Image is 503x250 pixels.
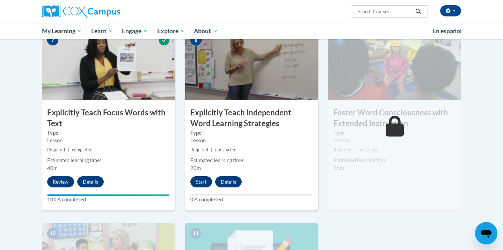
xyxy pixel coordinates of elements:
[42,30,175,100] img: Course Image
[42,5,175,18] a: Cox Campus
[157,27,185,35] span: Explore
[215,147,236,152] span: not started
[194,27,218,35] span: About
[47,228,58,238] span: 10
[47,137,169,144] div: Lesson
[357,7,413,16] input: Search Courses
[68,147,69,152] span: |
[190,35,202,45] span: 8
[334,129,456,137] label: Type
[440,5,461,16] button: Account Settings
[358,147,380,152] span: not started
[42,5,120,18] img: Cox Campus
[37,23,87,39] a: My Learning
[47,129,169,137] label: Type
[185,107,318,129] h3: Explicitly Teach Independent Word Learning Strategies
[122,27,148,35] span: Engage
[47,176,74,187] button: Review
[190,137,313,144] div: Lesson
[334,137,456,144] div: Lesson
[428,24,466,38] a: En español
[47,157,169,164] div: Estimated learning time:
[77,176,104,187] button: Details
[475,222,497,244] iframe: Button to launch messaging window
[42,27,82,35] span: My Learning
[47,196,169,203] label: 100% completed
[47,35,58,45] span: 7
[47,194,169,196] div: Your progress
[190,157,313,164] div: Estimated learning time:
[190,129,313,137] label: Type
[72,147,93,152] span: completed
[334,165,344,171] span: 35m
[87,23,118,39] a: Learn
[190,23,223,39] a: About
[47,165,58,171] span: 40m
[190,196,313,203] label: 0% completed
[47,147,65,152] span: Required
[328,107,461,129] h3: Foster Word Consciousness with Extended Instruction
[334,147,351,152] span: Required
[215,176,242,187] button: Details
[413,7,423,16] button: Search
[211,147,212,152] span: |
[190,165,201,171] span: 20m
[42,107,175,129] h3: Explicitly Teach Focus Words with Text
[190,176,212,187] button: Start
[117,23,153,39] a: Engage
[91,27,113,35] span: Learn
[334,157,456,164] div: Estimated learning time:
[31,23,472,39] div: Main menu
[153,23,190,39] a: Explore
[334,35,345,45] span: 9
[185,30,318,100] img: Course Image
[328,30,461,100] img: Course Image
[190,147,208,152] span: Required
[190,228,202,238] span: 11
[432,27,462,35] span: En español
[354,147,356,152] span: |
